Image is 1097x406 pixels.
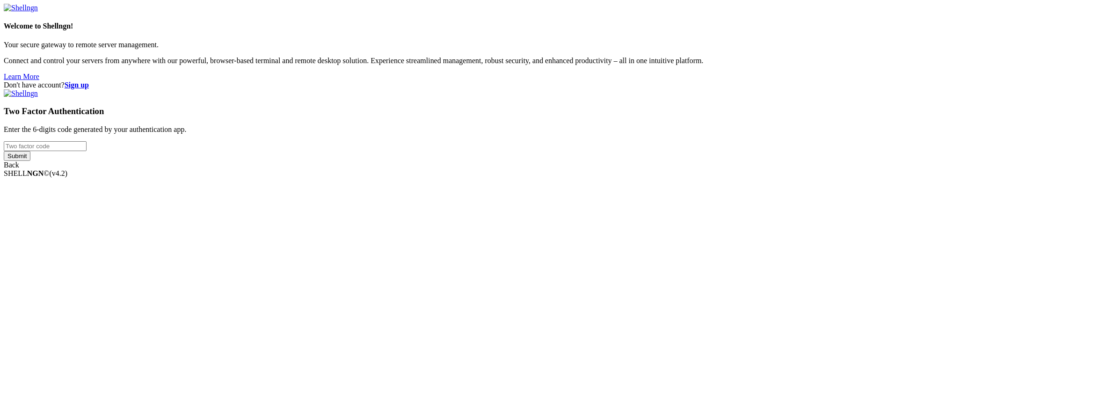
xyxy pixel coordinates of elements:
span: SHELL © [4,169,67,177]
span: 4.2.0 [50,169,68,177]
a: Sign up [65,81,89,89]
b: NGN [27,169,44,177]
input: Two factor code [4,141,87,151]
input: Submit [4,151,30,161]
a: Learn More [4,72,39,80]
img: Shellngn [4,4,38,12]
div: Don't have account? [4,81,1093,89]
p: Enter the 6-digits code generated by your authentication app. [4,125,1093,134]
img: Shellngn [4,89,38,98]
a: Back [4,161,19,169]
h4: Welcome to Shellngn! [4,22,1093,30]
p: Connect and control your servers from anywhere with our powerful, browser-based terminal and remo... [4,57,1093,65]
h3: Two Factor Authentication [4,106,1093,116]
p: Your secure gateway to remote server management. [4,41,1093,49]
